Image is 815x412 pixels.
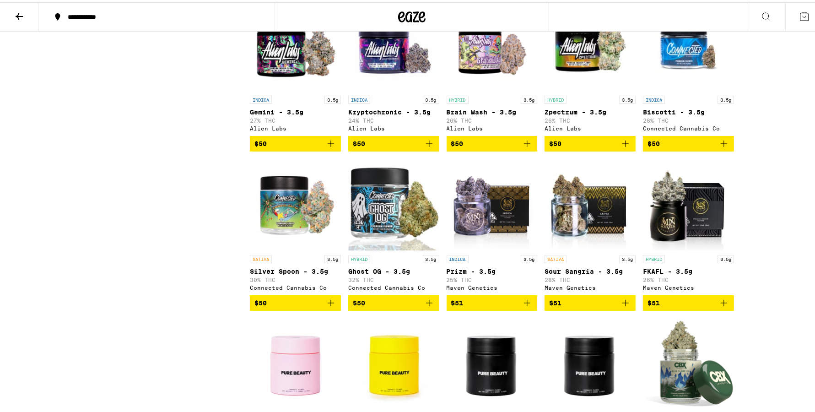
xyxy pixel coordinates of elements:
[447,115,538,121] p: 26% THC
[549,297,561,304] span: $51
[250,93,272,102] p: INDICA
[250,157,341,293] a: Open page for Silver Spoon - 3.5g from Connected Cannabis Co
[447,123,538,129] div: Alien Labs
[648,138,660,145] span: $50
[447,134,538,149] button: Add to bag
[348,134,439,149] button: Add to bag
[447,282,538,288] div: Maven Genetics
[643,316,734,407] img: Cannabiotix - Blue Flame OG - 3.5g
[447,266,538,273] p: Prizm - 3.5g
[545,253,567,261] p: SATIVA
[619,93,636,102] p: 3.5g
[348,157,439,248] img: Connected Cannabis Co - Ghost OG - 3.5g
[250,115,341,121] p: 27% THC
[250,293,341,309] button: Add to bag
[451,138,464,145] span: $50
[324,253,341,261] p: 3.5g
[643,134,734,149] button: Add to bag
[643,157,734,293] a: Open page for FKAFL - 3.5g from Maven Genetics
[545,316,636,407] img: Pure Beauty - RS11 - 3.5g
[250,253,272,261] p: SATIVA
[447,93,469,102] p: HYBRID
[648,297,660,304] span: $51
[250,106,341,114] p: Gemini - 3.5g
[447,157,538,248] img: Maven Genetics - Prizm - 3.5g
[348,106,439,114] p: Kryptochronic - 3.5g
[545,134,636,149] button: Add to bag
[643,282,734,288] div: Maven Genetics
[545,93,567,102] p: HYBRID
[643,275,734,281] p: 26% THC
[254,138,267,145] span: $50
[545,115,636,121] p: 26% THC
[643,106,734,114] p: Biscotti - 3.5g
[718,93,734,102] p: 3.5g
[545,123,636,129] div: Alien Labs
[545,293,636,309] button: Add to bag
[423,253,439,261] p: 3.5g
[545,157,636,248] img: Maven Genetics - Sour Sangria - 3.5g
[545,106,636,114] p: Zpectrum - 3.5g
[549,138,561,145] span: $50
[348,293,439,309] button: Add to bag
[250,275,341,281] p: 30% THC
[451,297,464,304] span: $51
[348,266,439,273] p: Ghost OG - 3.5g
[5,6,66,14] span: Hi. Need any help?
[643,293,734,309] button: Add to bag
[447,157,538,293] a: Open page for Prizm - 3.5g from Maven Genetics
[423,93,439,102] p: 3.5g
[250,157,341,248] img: Connected Cannabis Co - Silver Spoon - 3.5g
[348,316,439,407] img: Pure Beauty - Crescendo - 3.5g
[643,253,665,261] p: HYBRID
[521,93,537,102] p: 3.5g
[353,297,365,304] span: $50
[348,123,439,129] div: Alien Labs
[250,316,341,407] img: Pure Beauty - Gizmo's Oasis - 3.5g
[348,157,439,293] a: Open page for Ghost OG - 3.5g from Connected Cannabis Co
[250,266,341,273] p: Silver Spoon - 3.5g
[348,93,370,102] p: INDICA
[348,253,370,261] p: HYBRID
[643,115,734,121] p: 28% THC
[545,266,636,273] p: Sour Sangria - 3.5g
[353,138,365,145] span: $50
[348,275,439,281] p: 32% THC
[545,275,636,281] p: 28% THC
[447,293,538,309] button: Add to bag
[324,93,341,102] p: 3.5g
[619,253,636,261] p: 3.5g
[348,282,439,288] div: Connected Cannabis Co
[643,266,734,273] p: FKAFL - 3.5g
[250,134,341,149] button: Add to bag
[348,115,439,121] p: 24% THC
[447,253,469,261] p: INDICA
[643,93,665,102] p: INDICA
[447,275,538,281] p: 25% THC
[521,253,537,261] p: 3.5g
[447,106,538,114] p: Brain Wash - 3.5g
[250,282,341,288] div: Connected Cannabis Co
[250,123,341,129] div: Alien Labs
[643,123,734,129] div: Connected Cannabis Co
[545,157,636,293] a: Open page for Sour Sangria - 3.5g from Maven Genetics
[643,157,734,248] img: Maven Genetics - FKAFL - 3.5g
[718,253,734,261] p: 3.5g
[447,316,538,407] img: Pure Beauty - Aquemini - 3.5g
[254,297,267,304] span: $50
[545,282,636,288] div: Maven Genetics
